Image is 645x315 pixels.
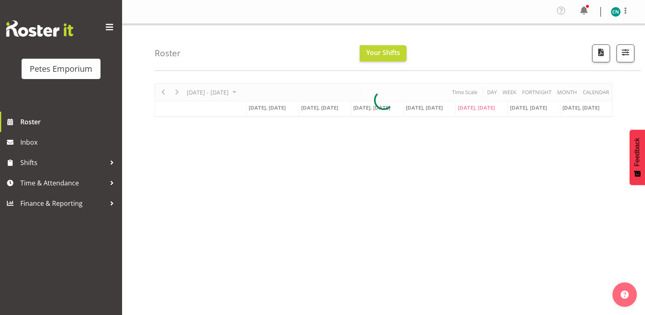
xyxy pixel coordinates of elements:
span: Feedback [634,138,641,166]
div: Petes Emporium [30,63,92,75]
h4: Roster [155,48,181,58]
span: Time & Attendance [20,177,106,189]
span: Finance & Reporting [20,197,106,209]
span: Roster [20,116,118,128]
span: Shifts [20,156,106,169]
img: Rosterit website logo [6,20,73,37]
span: Your Shifts [366,48,400,57]
button: Download a PDF of the roster according to the set date range. [592,44,610,62]
span: Inbox [20,136,118,148]
button: Filter Shifts [617,44,634,62]
img: christine-neville11214.jpg [611,7,621,17]
button: Your Shifts [360,45,407,62]
button: Feedback - Show survey [630,130,645,185]
img: help-xxl-2.png [621,291,629,299]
